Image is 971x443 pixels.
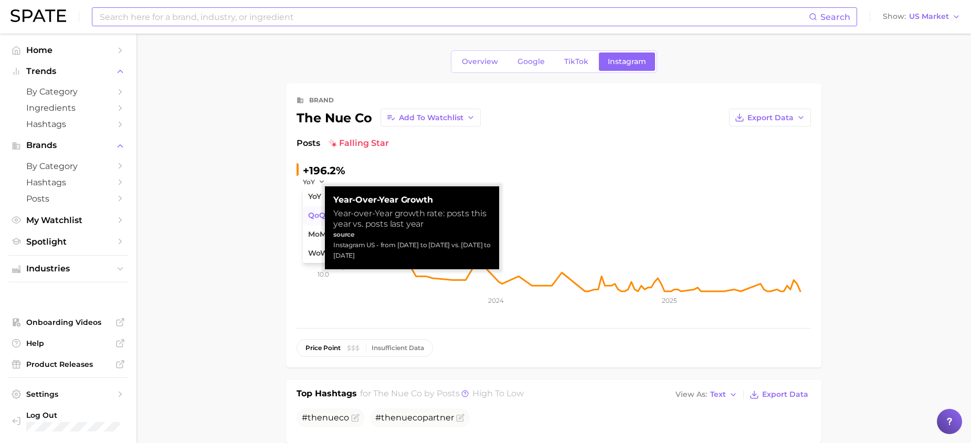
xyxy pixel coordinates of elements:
span: Ingredients [26,103,110,113]
span: co [413,413,423,423]
span: Hashtags [26,177,110,187]
a: Help [8,335,128,351]
span: Google [518,57,545,66]
img: falling star [329,139,337,147]
a: Overview [453,52,507,71]
input: Search here for a brand, industry, or ingredient [99,8,809,26]
button: Add to Watchlist [381,109,481,126]
div: Instagram US - from [DATE] to [DATE] vs. [DATE] to [DATE] [333,240,491,261]
a: Hashtags [8,116,128,132]
h2: for by Posts [360,387,524,402]
span: Instagram [608,57,646,66]
span: My Watchlist [26,215,110,225]
button: Export Data [747,387,811,402]
button: Flag as miscategorized or irrelevant [351,414,360,422]
span: by Category [26,161,110,171]
a: Posts [8,191,128,207]
button: price pointInsufficient Data [297,339,433,357]
span: price point [305,344,341,352]
span: nue [322,413,339,423]
span: Export Data [747,113,794,122]
tspan: 2025 [662,297,677,304]
tspan: 10.0 [318,270,329,278]
span: high to low [472,388,524,398]
a: Ingredients [8,100,128,116]
div: the nue co [297,109,481,126]
span: Overview [462,57,498,66]
span: Help [26,339,110,348]
a: Home [8,42,128,58]
span: Hashtags [26,119,110,129]
img: SPATE [10,9,66,22]
span: Log Out [26,410,144,420]
span: Posts [26,194,110,204]
span: Spotlight [26,237,110,247]
span: Onboarding Videos [26,318,110,327]
a: Google [509,52,554,71]
div: +196.2% [303,162,345,179]
span: # [302,413,349,423]
span: Product Releases [26,360,110,369]
button: Export Data [729,109,811,126]
span: the [308,413,322,423]
span: Settings [26,389,110,399]
span: YoY [303,177,315,186]
a: by Category [8,158,128,174]
span: WoW [308,249,329,258]
a: My Watchlist [8,212,128,228]
span: Text [710,392,726,397]
a: Onboarding Videos [8,314,128,330]
span: Export Data [762,390,808,399]
span: Brands [26,141,110,150]
a: Log out. Currently logged in with e-mail jenine.guerriero@givaudan.com. [8,407,128,435]
span: YoY [308,192,321,201]
a: Product Releases [8,356,128,372]
button: Flag as miscategorized or irrelevant [456,414,465,422]
strong: source [333,230,355,238]
button: Brands [8,138,128,153]
a: Settings [8,386,128,402]
span: by Category [26,87,110,97]
span: Home [26,45,110,55]
span: the nue co [373,388,422,398]
a: Spotlight [8,234,128,250]
button: Trends [8,64,128,79]
span: View As [676,392,707,397]
span: TikTok [564,57,588,66]
ul: YoY [303,187,418,263]
div: Year-over-Year growth rate: posts this year vs. posts last year [333,208,491,229]
span: the [381,413,396,423]
strong: Year-over-Year Growth [333,195,491,205]
a: Instagram [599,52,655,71]
a: Hashtags [8,174,128,191]
tspan: 2024 [488,297,504,304]
button: Industries [8,261,128,277]
a: TikTok [555,52,597,71]
span: Search [820,12,850,22]
span: MoM [308,230,326,239]
button: View AsText [673,388,740,402]
span: co [339,413,349,423]
span: Show [883,14,906,19]
span: US Market [909,14,949,19]
h1: Top Hashtags [297,387,357,402]
a: by Category [8,83,128,100]
span: falling star [329,137,389,150]
button: YoY [303,177,325,186]
div: Insufficient Data [372,344,424,352]
div: brand [309,94,334,107]
span: Add to Watchlist [399,113,463,122]
button: ShowUS Market [880,10,963,24]
span: # partner [375,413,454,423]
span: nue [396,413,413,423]
span: QoQ [308,211,325,220]
span: Trends [26,67,110,76]
span: Posts [297,137,320,150]
span: Industries [26,264,110,273]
